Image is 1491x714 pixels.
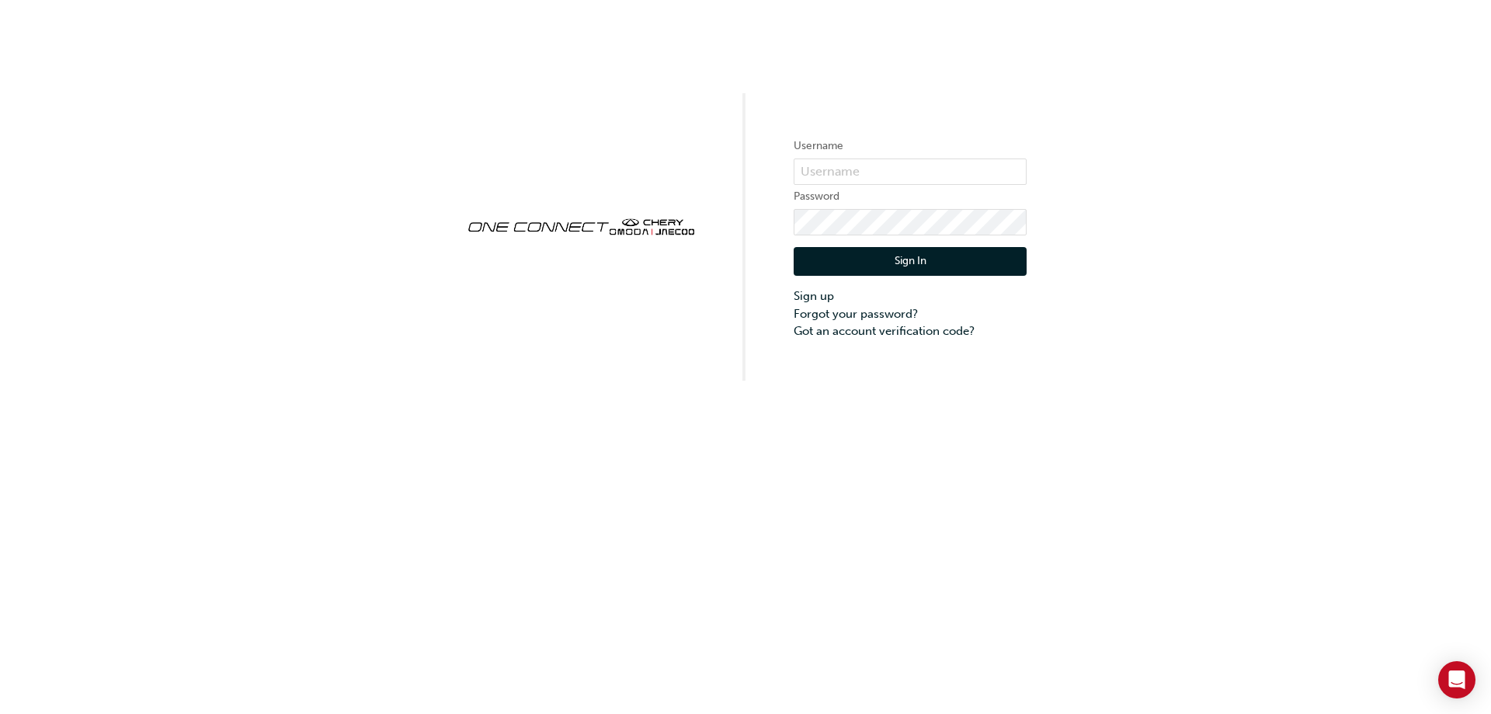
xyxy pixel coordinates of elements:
img: oneconnect [464,205,697,246]
input: Username [794,158,1027,185]
a: Got an account verification code? [794,322,1027,340]
label: Password [794,187,1027,206]
a: Sign up [794,287,1027,305]
a: Forgot your password? [794,305,1027,323]
label: Username [794,137,1027,155]
div: Open Intercom Messenger [1438,661,1475,698]
button: Sign In [794,247,1027,277]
